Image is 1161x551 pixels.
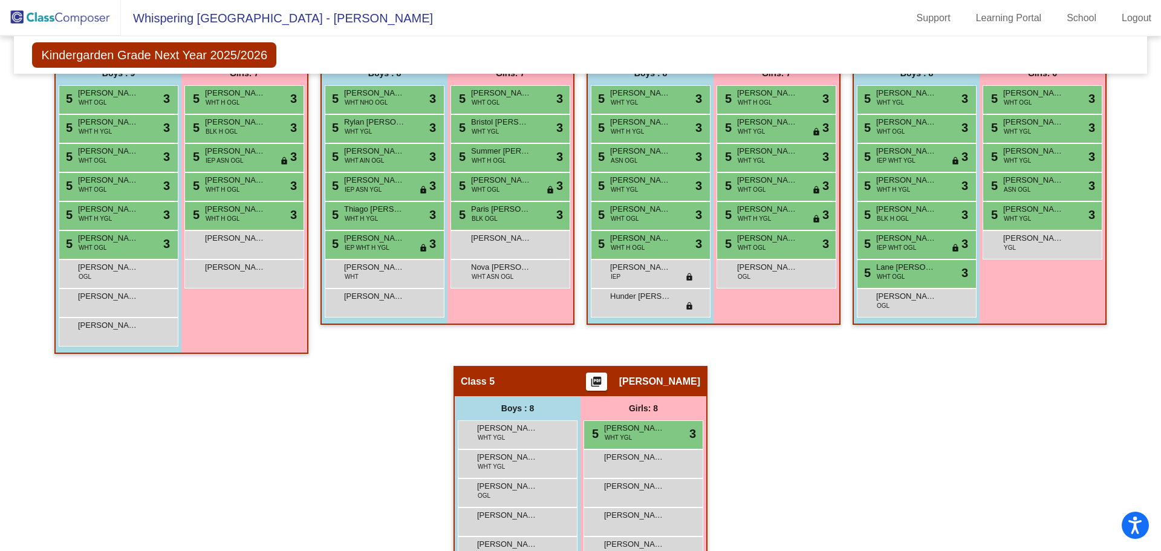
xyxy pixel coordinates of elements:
span: [PERSON_NAME] [604,422,665,434]
span: 3 [695,235,702,253]
span: 3 [1088,119,1095,137]
span: BLK H OGL [877,214,909,223]
span: Kindergarden Grade Next Year 2025/2026 [32,42,276,68]
span: [PERSON_NAME] [1003,145,1064,157]
span: [PERSON_NAME] [PERSON_NAME] [205,116,265,128]
span: 5 [861,92,871,105]
span: [PERSON_NAME] [78,116,138,128]
span: [PERSON_NAME] [737,116,798,128]
a: Support [907,8,960,28]
span: Thiago [PERSON_NAME] [344,203,405,215]
span: [PERSON_NAME] [737,203,798,215]
span: 5 [456,150,466,163]
span: [PERSON_NAME] [PERSON_NAME] [1003,87,1064,99]
span: lock [419,244,428,253]
span: 5 [861,179,871,192]
span: WHT OGL [738,185,766,194]
span: 3 [961,206,968,224]
span: WHT YGL [738,156,765,165]
span: 3 [1088,177,1095,195]
span: [PERSON_NAME] [876,203,937,215]
span: 3 [822,235,829,253]
span: ASN OGL [1004,185,1030,194]
span: 3 [556,90,563,108]
span: [PERSON_NAME] [619,376,700,388]
span: 5 [861,208,871,221]
span: IEP WHT H YGL [345,243,389,252]
a: Learning Portal [966,8,1052,28]
span: [PERSON_NAME] [610,116,671,128]
span: Whispering [GEOGRAPHIC_DATA] - [PERSON_NAME] [121,8,433,28]
span: [PERSON_NAME] [PERSON_NAME] [737,232,798,244]
span: 3 [961,119,968,137]
span: 5 [589,427,599,440]
span: WHT OGL [1004,98,1032,107]
span: 5 [861,237,871,250]
span: Hunder [PERSON_NAME] [610,290,671,302]
span: 3 [695,148,702,166]
span: [PERSON_NAME] [PERSON_NAME] [205,145,265,157]
span: [PERSON_NAME] [205,174,265,186]
span: 5 [329,92,339,105]
span: [PERSON_NAME] [PERSON_NAME] [737,261,798,273]
span: 5 [595,179,605,192]
span: Class 5 [461,376,495,388]
a: School [1057,8,1106,28]
span: WHT YGL [472,127,499,136]
span: [PERSON_NAME] [610,145,671,157]
span: 5 [63,92,73,105]
span: WHT H OGL [738,98,772,107]
span: OGL [738,272,750,281]
span: lock [280,157,288,166]
span: [PERSON_NAME] [610,203,671,215]
span: [PERSON_NAME] [78,87,138,99]
span: 5 [329,208,339,221]
span: 3 [689,425,696,443]
span: 3 [961,264,968,282]
span: 3 [290,119,297,137]
span: [PERSON_NAME] [344,232,405,244]
span: [PERSON_NAME] [1003,203,1064,215]
span: WHT H OGL [206,214,239,223]
span: 5 [595,237,605,250]
span: IEP WHT OGL [877,243,916,252]
span: [PERSON_NAME] [205,261,265,273]
span: lock [685,302,694,311]
span: WHT YGL [877,98,904,107]
span: WHT OGL [79,243,106,252]
span: WHT H YGL [738,214,771,223]
span: 5 [722,150,732,163]
span: 3 [163,206,170,224]
span: [PERSON_NAME] [344,290,405,302]
span: 3 [822,148,829,166]
span: 3 [695,206,702,224]
span: 3 [961,148,968,166]
span: [PERSON_NAME] [PERSON_NAME] [344,87,405,99]
span: 3 [163,119,170,137]
span: lock [812,186,821,195]
span: [PERSON_NAME] [876,87,937,99]
mat-icon: picture_as_pdf [589,376,603,393]
span: 5 [456,208,466,221]
span: [PERSON_NAME] [PERSON_NAME] [78,145,138,157]
span: 3 [290,177,297,195]
span: 3 [429,235,436,253]
span: 5 [456,92,466,105]
span: 5 [722,92,732,105]
span: 3 [961,90,968,108]
a: Logout [1112,8,1161,28]
span: [PERSON_NAME] [1003,116,1064,128]
span: WHT YGL [345,127,372,136]
span: [PERSON_NAME] [1003,232,1064,244]
span: lock [951,244,960,253]
span: 3 [556,206,563,224]
span: 5 [722,208,732,221]
span: 5 [190,208,200,221]
span: 5 [63,121,73,134]
span: [PERSON_NAME] [604,480,665,492]
span: 5 [329,150,339,163]
span: WHT H OGL [472,156,506,165]
span: 3 [163,148,170,166]
span: [PERSON_NAME] Zara [PERSON_NAME] [205,87,265,99]
span: Summer [PERSON_NAME] [471,145,532,157]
